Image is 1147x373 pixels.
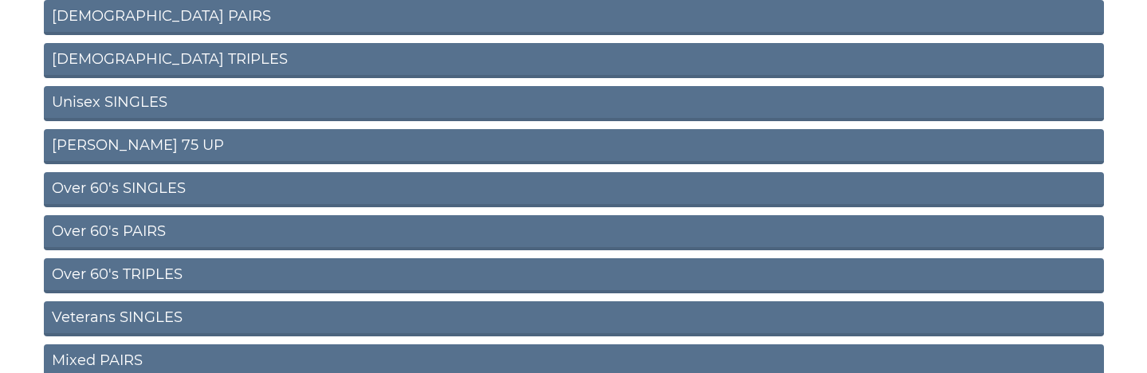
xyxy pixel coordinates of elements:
a: Veterans SINGLES [44,301,1104,336]
a: [DEMOGRAPHIC_DATA] TRIPLES [44,43,1104,78]
a: Over 60's SINGLES [44,172,1104,207]
a: Unisex SINGLES [44,86,1104,121]
a: Over 60's PAIRS [44,215,1104,250]
a: [PERSON_NAME] 75 UP [44,129,1104,164]
a: Over 60's TRIPLES [44,258,1104,293]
